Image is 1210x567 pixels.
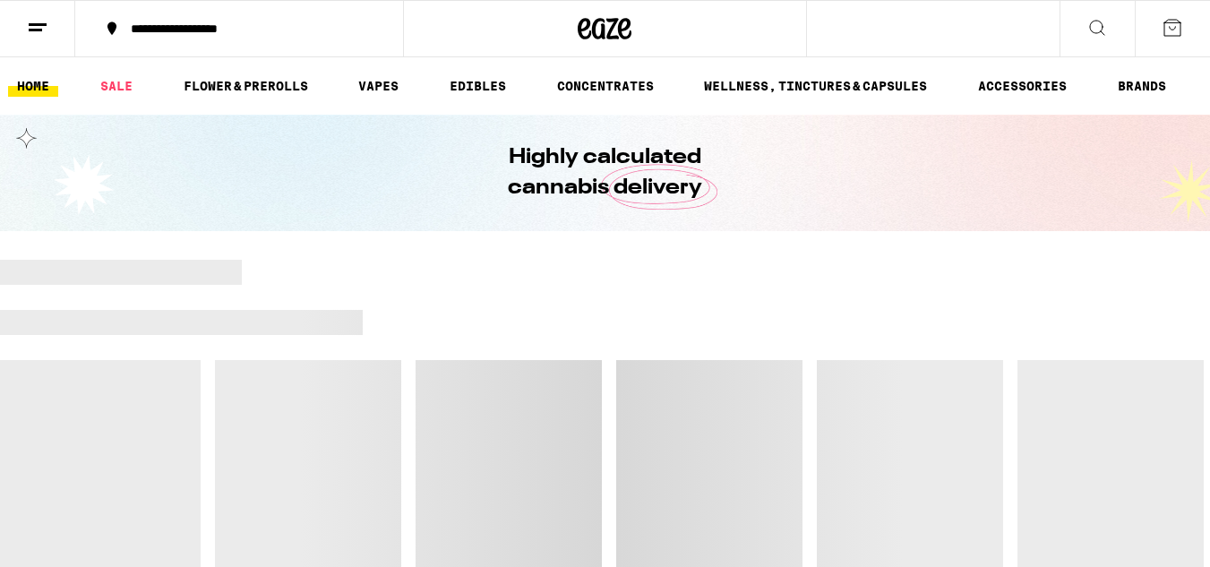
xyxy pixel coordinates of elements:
[458,142,753,203] h1: Highly calculated cannabis delivery
[349,75,408,97] a: VAPES
[695,75,936,97] a: WELLNESS, TINCTURES & CAPSULES
[969,75,1076,97] a: ACCESSORIES
[91,75,142,97] a: SALE
[548,75,663,97] a: CONCENTRATES
[441,75,515,97] a: EDIBLES
[8,75,58,97] a: HOME
[175,75,317,97] a: FLOWER & PREROLLS
[1109,75,1175,97] button: BRANDS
